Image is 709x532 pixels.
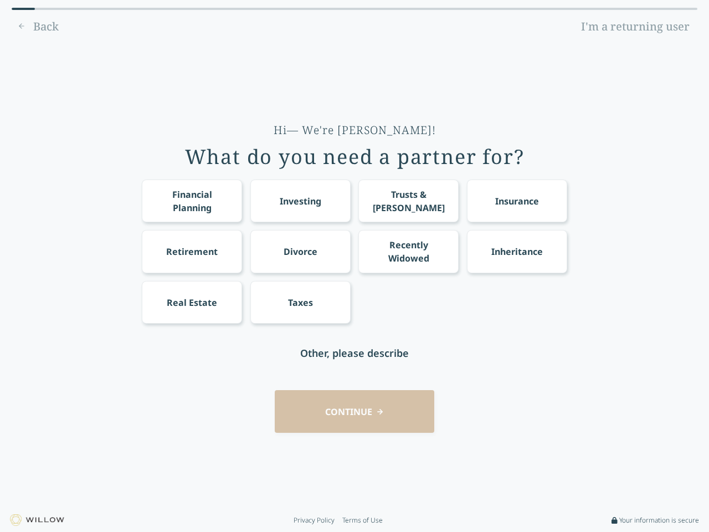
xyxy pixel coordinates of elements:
div: Trusts & [PERSON_NAME] [369,188,449,214]
div: Retirement [166,245,218,258]
div: Divorce [284,245,317,258]
div: Investing [280,195,321,208]
div: Real Estate [167,296,217,309]
div: 0% complete [12,8,35,10]
div: Other, please describe [300,345,409,361]
div: Insurance [495,195,539,208]
a: Terms of Use [342,516,383,525]
div: Recently Widowed [369,238,449,265]
a: Privacy Policy [294,516,335,525]
div: Financial Planning [152,188,232,214]
div: What do you need a partner for? [185,146,525,168]
a: I'm a returning user [573,18,697,35]
img: Willow logo [10,514,64,526]
span: Your information is secure [619,516,699,525]
div: Inheritance [491,245,543,258]
div: Hi— We're [PERSON_NAME]! [274,122,436,138]
div: Taxes [288,296,313,309]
